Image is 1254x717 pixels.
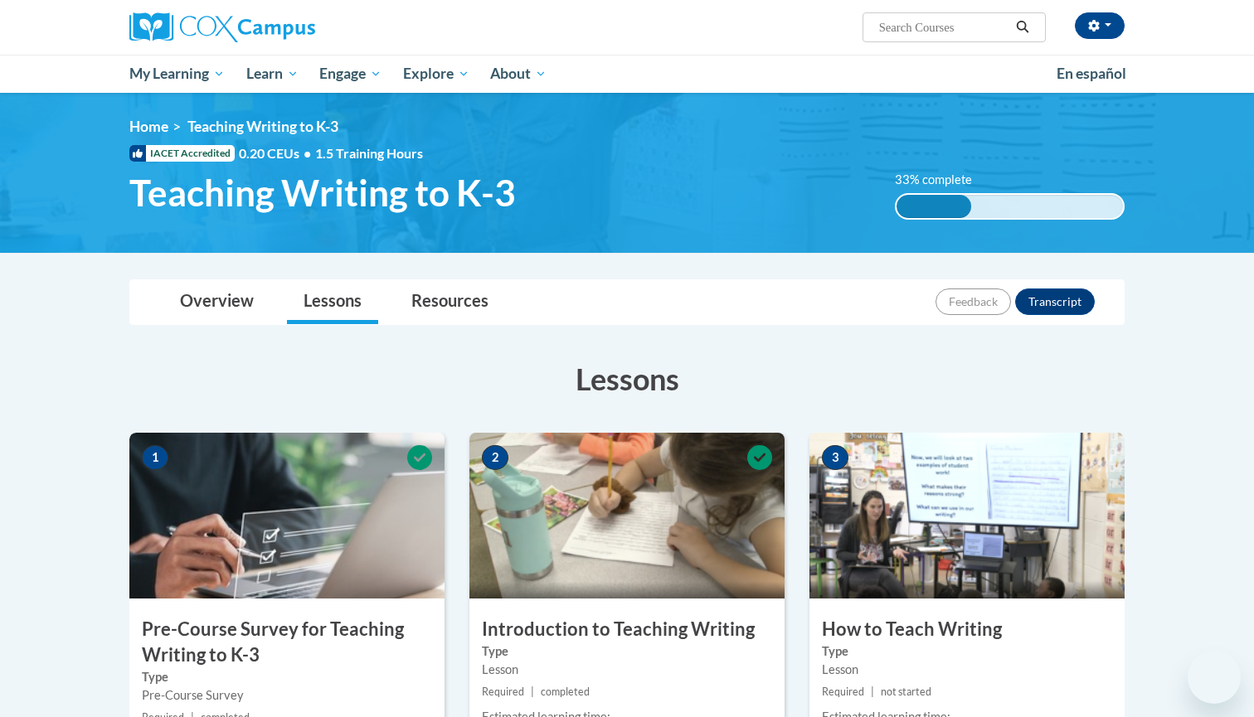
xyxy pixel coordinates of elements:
[482,686,524,698] span: Required
[287,280,378,324] a: Lessons
[822,661,1112,679] div: Lesson
[129,145,235,162] span: IACET Accredited
[1046,56,1137,91] a: En español
[129,617,445,668] h3: Pre-Course Survey for Teaching Writing to K-3
[809,617,1125,642] h3: How to Teach Writing
[482,445,508,470] span: 2
[482,642,772,661] label: Type
[822,445,848,470] span: 3
[871,686,874,698] span: |
[1015,288,1095,315] button: Transcript
[392,55,480,93] a: Explore
[239,144,315,162] span: 0.20 CEUs
[1075,12,1125,39] button: Account Settings
[315,145,423,161] span: 1.5 Training Hours
[142,686,432,705] div: Pre-Course Survey
[129,171,516,215] span: Teaching Writing to K-3
[469,433,785,598] img: Course Image
[895,171,990,189] label: 33% complete
[246,64,299,84] span: Learn
[1010,17,1035,37] button: Search
[877,17,1010,37] input: Search Courses
[309,55,392,93] a: Engage
[482,661,772,679] div: Lesson
[897,195,971,218] div: 33% complete
[490,64,547,84] span: About
[187,118,338,135] span: Teaching Writing to K-3
[541,686,590,698] span: completed
[936,288,1011,315] button: Feedback
[129,118,168,135] a: Home
[129,358,1125,400] h3: Lessons
[142,445,168,470] span: 1
[395,280,505,324] a: Resources
[236,55,309,93] a: Learn
[304,145,311,161] span: •
[531,686,534,698] span: |
[163,280,270,324] a: Overview
[129,64,225,84] span: My Learning
[1188,651,1241,704] iframe: Button to launch messaging window
[822,642,1112,661] label: Type
[119,55,236,93] a: My Learning
[142,668,432,686] label: Type
[104,55,1149,93] div: Main menu
[319,64,382,84] span: Engage
[403,64,469,84] span: Explore
[809,433,1125,598] img: Course Image
[480,55,558,93] a: About
[129,12,445,42] a: Cox Campus
[469,617,785,642] h3: Introduction to Teaching Writing
[1057,65,1126,82] span: En español
[129,433,445,598] img: Course Image
[881,686,931,698] span: not started
[129,12,315,42] img: Cox Campus
[822,686,864,698] span: Required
